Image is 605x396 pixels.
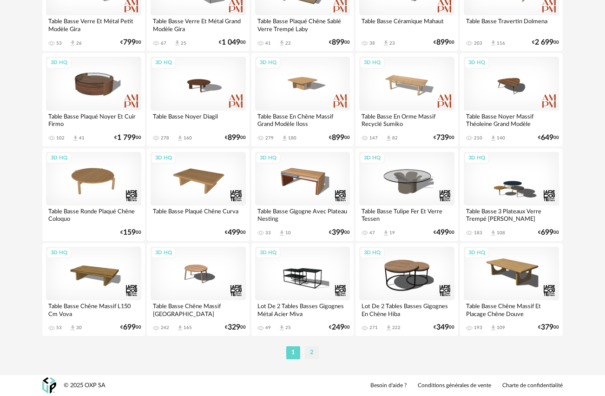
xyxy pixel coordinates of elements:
div: Lot De 2 Tables Basses Gigognes Métal Acier Miva [255,300,350,319]
div: 3D HQ [151,247,176,259]
span: 699 [541,230,553,236]
div: € 00 [120,230,141,236]
div: € 00 [329,40,350,46]
div: 67 [161,40,166,46]
div: Table Basse Chêne Massif Et Placage Chêne Douve [464,300,559,319]
span: Download icon [490,324,497,331]
div: Table Basse Noyer Massif Théoleine Grand Modèle [464,111,559,129]
div: 271 [369,325,378,330]
div: 3D HQ [464,57,489,69]
div: € 00 [434,230,454,236]
div: € 00 [538,230,559,236]
div: € 00 [434,40,454,46]
div: 183 [474,230,482,236]
a: 3D HQ Lot De 2 Tables Basses Gigognes Métal Acier Miva 49 Download icon 25 €24900 [251,243,354,336]
a: 3D HQ Table Basse Plaqué Noyer Et Cuir Firmo 102 Download icon 41 €1 79900 [42,53,145,146]
div: Table Basse Noyer Diagil [151,111,246,129]
li: 2 [305,346,319,359]
span: Download icon [177,324,184,331]
div: Table Basse 3 Plateaux Verre Trempé [PERSON_NAME] [464,205,559,224]
div: 22 [285,40,291,46]
div: 3D HQ [360,57,385,69]
div: 165 [184,325,192,330]
div: 82 [392,135,398,141]
div: 26 [76,40,82,46]
div: € 00 [329,230,350,236]
div: 41 [79,135,85,141]
div: Table Basse Verre Et Métal Grand Modèle Gira [151,15,246,34]
div: € 00 [329,324,350,330]
div: 49 [265,325,271,330]
span: 899 [228,135,240,141]
span: Download icon [281,135,288,142]
span: Download icon [382,230,389,237]
div: 279 [265,135,274,141]
div: 3D HQ [464,247,489,259]
div: € 00 [532,40,559,46]
div: 3D HQ [464,152,489,164]
div: 53 [56,40,62,46]
img: OXP [42,377,56,394]
div: 222 [392,325,401,330]
div: 193 [474,325,482,330]
div: Table Basse Tulipe Fer Et Verre Tessen [359,205,454,224]
div: Table Basse Ronde Plaqué Chêne Coloquo [46,205,141,224]
div: 3D HQ [46,152,72,164]
div: 108 [497,230,505,236]
div: © 2025 OXP SA [64,382,105,389]
span: Download icon [69,324,76,331]
div: € 00 [434,324,454,330]
div: 47 [369,230,375,236]
div: 3D HQ [46,57,72,69]
span: 349 [436,324,449,330]
div: 30 [76,325,82,330]
a: 3D HQ Table Basse Chêne Massif Et Placage Chêne Douve 193 Download icon 109 €37900 [460,243,563,336]
div: 160 [184,135,192,141]
span: Download icon [72,135,79,142]
div: € 00 [329,135,350,141]
a: 3D HQ Table Basse Tulipe Fer Et Verre Tessen 47 Download icon 19 €49900 [355,148,458,241]
span: Download icon [385,135,392,142]
div: 10 [285,230,291,236]
div: € 00 [225,135,246,141]
div: 3D HQ [256,57,281,69]
div: 180 [288,135,296,141]
span: Download icon [177,135,184,142]
div: 140 [497,135,505,141]
div: € 00 [434,135,454,141]
div: € 00 [538,135,559,141]
div: Table Basse Chêne Massif [GEOGRAPHIC_DATA] [151,300,246,319]
div: 242 [161,325,169,330]
div: 53 [56,325,62,330]
div: 3D HQ [256,152,281,164]
div: Table Basse Travertin Dolmena [464,15,559,34]
span: 499 [436,230,449,236]
div: Table Basse Plaqué Chêne Curva [151,205,246,224]
div: Table Basse En Orme Massif Recyclé Sumiko [359,111,454,129]
span: Download icon [278,324,285,331]
div: € 00 [114,135,141,141]
span: 2 699 [535,40,553,46]
div: € 00 [120,324,141,330]
a: 3D HQ Table Basse Noyer Diagil 278 Download icon 160 €89900 [147,53,250,146]
div: 3D HQ [151,57,176,69]
div: € 00 [538,324,559,330]
div: 19 [389,230,395,236]
span: 739 [436,135,449,141]
div: Table Basse Céramique Mahaut [359,15,454,34]
div: 147 [369,135,378,141]
li: 1 [286,346,300,359]
div: 41 [265,40,271,46]
span: Download icon [69,40,76,46]
a: 3D HQ Table Basse En Chêne Massif Grand Modèle Iloss 279 Download icon 180 €89900 [251,53,354,146]
span: Download icon [278,40,285,46]
div: 25 [181,40,186,46]
a: 3D HQ Table Basse 3 Plateaux Verre Trempé [PERSON_NAME] 183 Download icon 108 €69900 [460,148,563,241]
div: € 00 [225,230,246,236]
div: 102 [56,135,65,141]
span: 1 799 [117,135,136,141]
span: 399 [332,230,344,236]
div: € 00 [225,324,246,330]
div: 33 [265,230,271,236]
a: Conditions générales de vente [418,382,491,389]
